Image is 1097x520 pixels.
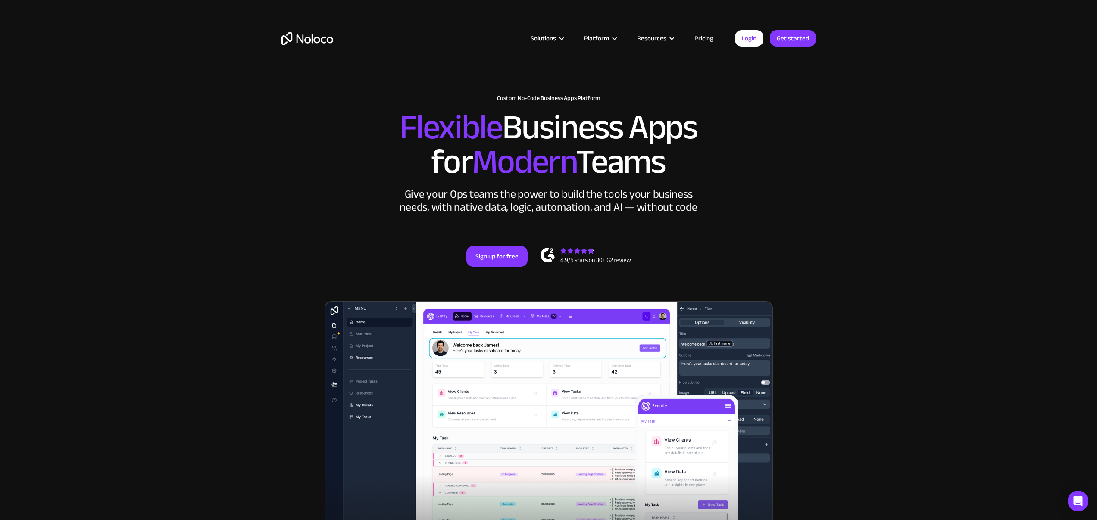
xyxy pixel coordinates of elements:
[472,130,576,194] span: Modern
[735,30,763,47] a: Login
[584,33,609,44] div: Platform
[573,33,626,44] div: Platform
[466,246,528,267] a: Sign up for free
[281,95,816,102] h1: Custom No-Code Business Apps Platform
[637,33,666,44] div: Resources
[626,33,684,44] div: Resources
[398,188,700,214] div: Give your Ops teams the power to build the tools your business needs, with native data, logic, au...
[281,32,333,45] a: home
[281,110,816,179] h2: Business Apps for Teams
[770,30,816,47] a: Get started
[520,33,573,44] div: Solutions
[400,95,502,159] span: Flexible
[531,33,556,44] div: Solutions
[1068,491,1088,511] div: Open Intercom Messenger
[684,33,724,44] a: Pricing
